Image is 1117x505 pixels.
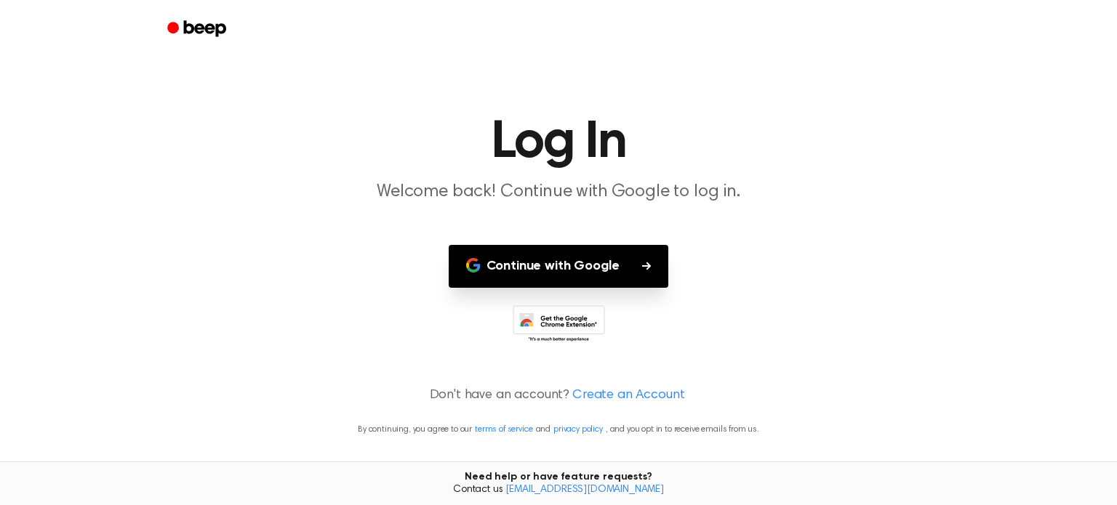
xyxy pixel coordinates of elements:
[449,245,669,288] button: Continue with Google
[572,386,684,405] a: Create an Account
[9,484,1108,497] span: Contact us
[17,423,1100,436] p: By continuing, you agree to our and , and you opt in to receive emails from us.
[186,116,931,169] h1: Log In
[475,425,532,434] a: terms of service
[17,386,1100,405] p: Don't have an account?
[279,180,838,204] p: Welcome back! Continue with Google to log in.
[157,15,239,44] a: Beep
[553,425,603,434] a: privacy policy
[505,485,664,495] a: [EMAIL_ADDRESS][DOMAIN_NAME]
